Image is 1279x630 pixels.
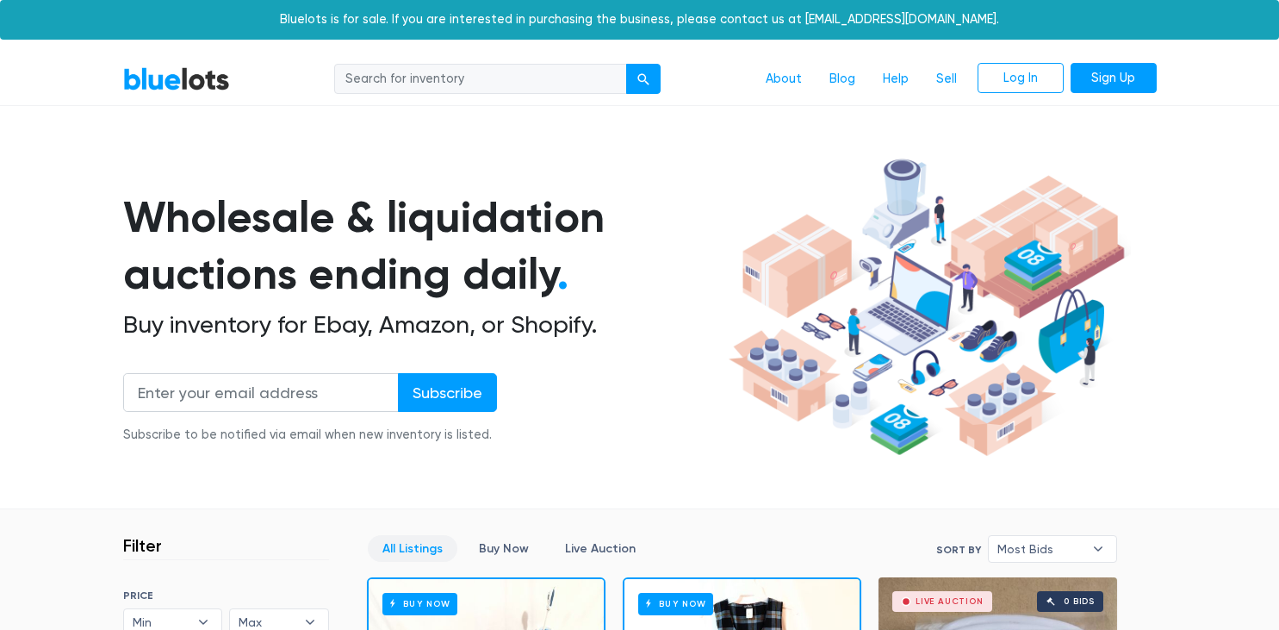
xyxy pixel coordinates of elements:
input: Enter your email address [123,373,399,412]
h1: Wholesale & liquidation auctions ending daily [123,189,723,303]
input: Search for inventory [334,64,627,95]
h6: Buy Now [638,593,713,614]
a: Buy Now [464,535,543,562]
a: About [752,63,816,96]
img: hero-ee84e7d0318cb26816c560f6b4441b76977f77a177738b4e94f68c95b2b83dbb.png [723,151,1131,465]
a: All Listings [368,535,457,562]
a: BlueLots [123,66,230,91]
a: Live Auction [550,535,650,562]
span: . [557,248,568,300]
b: ▾ [1080,536,1116,562]
label: Sort By [936,542,981,558]
h6: Buy Now [382,593,457,614]
a: Blog [816,63,869,96]
h2: Buy inventory for Ebay, Amazon, or Shopify. [123,310,723,340]
a: Sign Up [1071,63,1157,94]
h3: Filter [123,535,162,556]
input: Subscribe [398,373,497,412]
div: 0 bids [1064,597,1095,606]
a: Help [869,63,922,96]
a: Sell [922,63,971,96]
span: Most Bids [997,536,1083,562]
div: Subscribe to be notified via email when new inventory is listed. [123,426,497,445]
h6: PRICE [123,589,329,602]
div: Live Auction [916,597,984,606]
a: Log In [978,63,1064,94]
